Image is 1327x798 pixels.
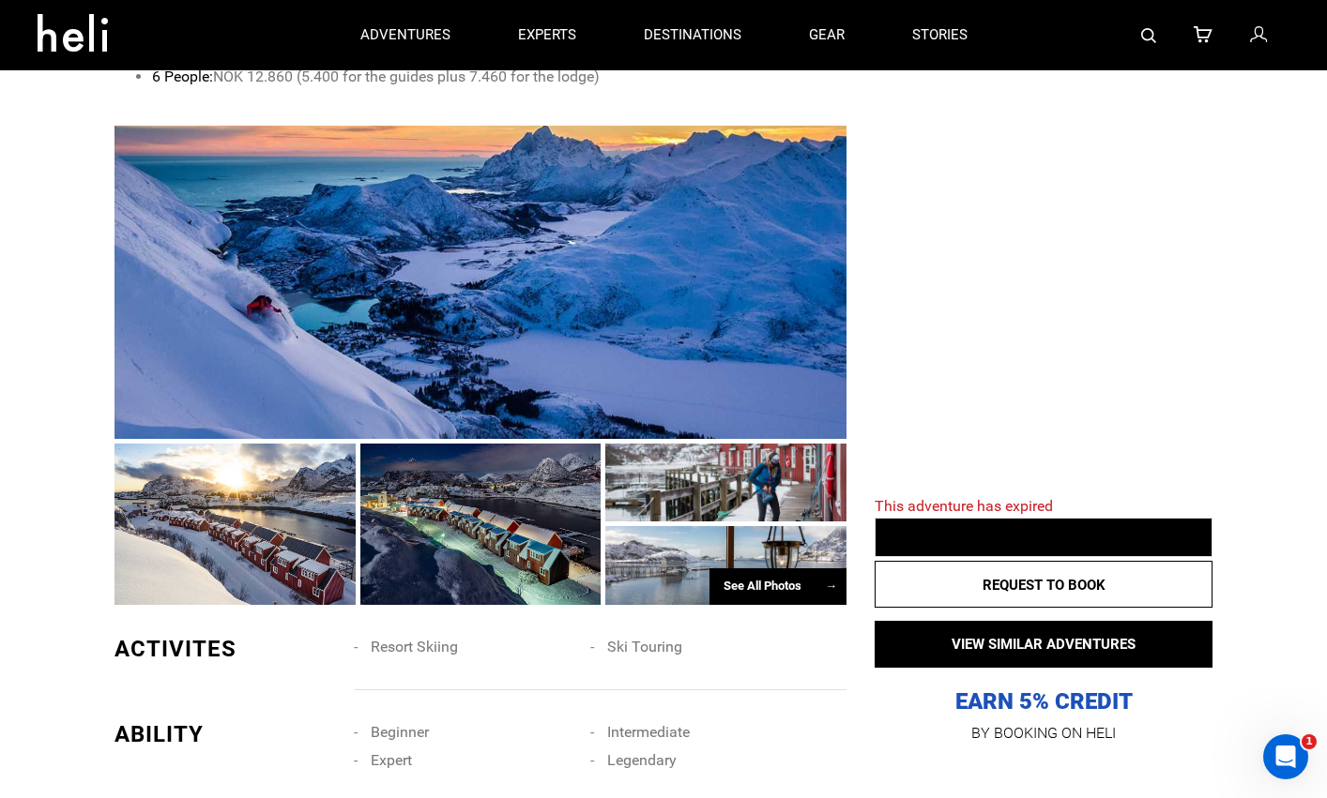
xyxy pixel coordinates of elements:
p: BY BOOKING ON HELI [875,720,1213,746]
span: Intermediate [607,723,690,741]
button: VIEW SIMILAR ADVENTURES [875,621,1213,668]
span: Expert [371,751,412,769]
button: REQUEST TO BOOK [875,561,1213,608]
span: 1 [1302,734,1317,749]
span: This adventure has expired [875,497,1053,515]
span: → [825,579,837,593]
li: NOK 12.860 (5.400 for the guides plus 7.460 for the lodge) [152,67,847,88]
iframe: Intercom live chat [1263,734,1308,779]
span: Beginner [371,723,429,741]
span: Legendary [607,751,677,769]
p: adventures [360,25,450,45]
span: Resort Skiing [371,638,458,655]
span: Ski Touring [607,638,682,655]
div: ABILITY [114,718,340,750]
div: ACTIVITES [114,633,340,665]
p: destinations [644,25,741,45]
strong: 6 People: [152,68,213,85]
img: search-bar-icon.svg [1141,28,1156,43]
p: experts [518,25,576,45]
div: See All Photos [709,568,847,605]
